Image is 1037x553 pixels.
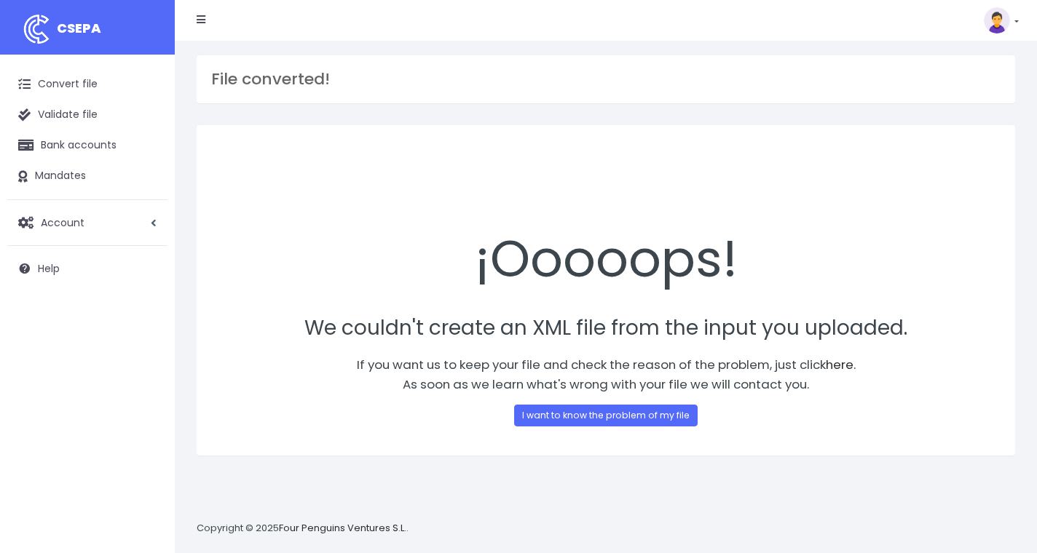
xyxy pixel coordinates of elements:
a: Convert file [7,69,167,100]
img: profile [984,7,1010,33]
a: Help [7,253,167,284]
p: If you want us to keep your file and check the reason of the problem, just click . As soon as we ... [216,355,996,394]
span: Account [41,215,84,229]
a: Account [7,207,167,238]
h3: File converted! [211,70,1001,89]
a: I want to know the problem of my file [514,405,698,426]
div: ¡Ooooops! [216,144,996,297]
p: We couldn't create an XML file from the input you uploaded. [216,312,996,345]
a: Validate file [7,100,167,130]
a: Mandates [7,161,167,191]
a: Bank accounts [7,130,167,161]
a: here [826,356,853,373]
span: CSEPA [57,19,101,37]
img: logo [18,11,55,47]
a: Four Penguins Ventures S.L. [279,521,406,535]
span: Help [38,260,60,275]
p: Copyright © 2025 . [197,521,409,536]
